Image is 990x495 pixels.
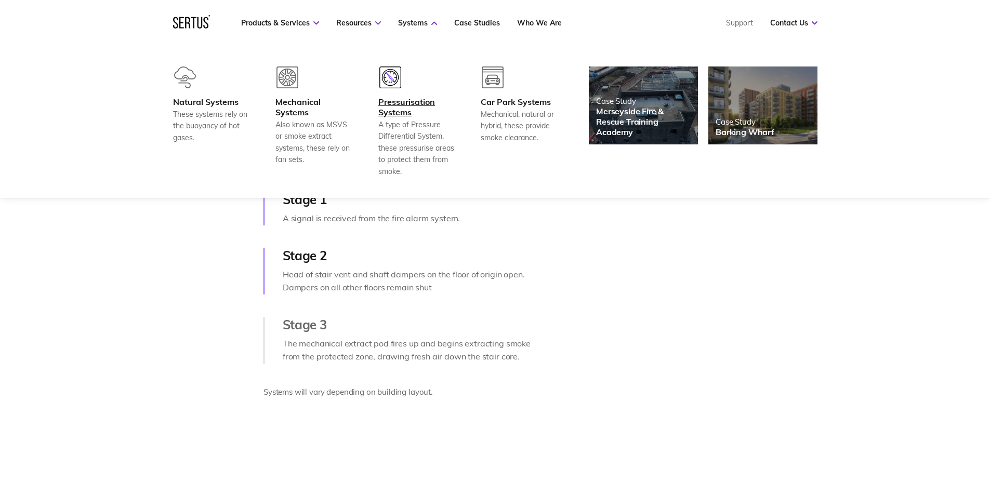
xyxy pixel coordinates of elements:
[596,106,691,137] div: Merseyside Fire & Rescue Training Academy
[596,96,691,106] div: Case Study
[173,109,250,143] div: These systems rely on the buoyancy of hot gases.
[378,119,455,177] div: A type of Pressure Differential System, these pressurise areas to protect them from smoke.
[589,66,698,144] a: Case StudyMerseyside Fire & Rescue Training Academy
[716,127,774,137] div: Barking Wharf
[803,374,990,495] iframe: Chat Widget
[283,268,534,295] div: Head of stair vent and shaft dampers on the floor of origin open. Dampers on all other floors rem...
[726,18,753,28] a: Support
[283,248,534,263] div: Stage 2
[454,18,500,28] a: Case Studies
[275,119,352,166] div: Also known as MSVS or smoke extract systems, these rely on fan sets.
[379,66,401,88] img: nav-pressurisation.svg
[283,317,534,332] div: Stage 3
[517,18,562,28] a: Who We Are
[716,117,774,127] div: Case Study
[770,18,817,28] a: Contact Us
[398,18,437,28] a: Systems
[241,18,319,28] a: Products & Services
[263,386,534,398] p: Systems will vary depending on building layout.
[481,109,558,143] div: Mechanical, natural or hybrid, these provide smoke clearance.
[708,66,817,144] a: Case StudyBarking Wharf
[481,97,558,107] div: Car Park Systems
[336,18,381,28] a: Resources
[283,192,534,207] div: Stage 1
[173,66,250,177] a: Natural SystemsThese systems rely on the buoyancy of hot gases.
[283,212,534,225] div: A signal is received from the fire alarm system.
[275,66,352,177] a: Mechanical SystemsAlso known as MSVS or smoke extract systems, these rely on fan sets.
[173,97,250,107] div: Natural Systems
[283,337,534,364] div: The mechanical extract pod fires up and begins extracting smoke from the protected zone, drawing ...
[378,97,455,117] div: Pressurisation Systems
[481,66,558,177] a: Car Park SystemsMechanical, natural or hybrid, these provide smoke clearance.
[378,66,455,177] a: Pressurisation SystemsA type of Pressure Differential System, these pressurise areas to protect t...
[275,97,352,117] div: Mechanical Systems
